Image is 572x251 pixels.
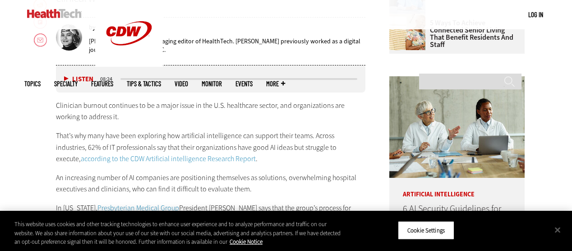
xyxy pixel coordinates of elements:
button: Close [548,220,567,240]
p: In [US_STATE], President [PERSON_NAME] says that the group’s process for evaluation and implement... [56,202,365,225]
div: User menu [528,10,543,19]
div: This website uses cookies and other tracking technologies to enhance user experience and to analy... [14,220,343,246]
span: More [266,80,285,87]
p: Artificial Intelligence [389,178,525,198]
a: Features [91,80,113,87]
a: Tips & Tactics [127,80,161,87]
p: That’s why many have been exploring how artificial intelligence can support their teams. Across i... [56,130,365,165]
button: Cookie Settings [398,221,454,240]
img: Home [27,9,82,18]
img: Doctors meeting in the office [389,76,525,178]
a: More information about your privacy [230,238,263,246]
span: Specialty [54,80,78,87]
a: Log in [528,10,543,19]
span: Topics [24,80,41,87]
a: CDW [95,60,163,69]
a: Video [175,80,188,87]
p: Clinician burnout continues to be a major issue in the U.S. healthcare sector, and organizations ... [56,100,365,123]
a: according to the CDW Artificial intelligence Research Report [81,154,256,163]
a: MonITor [202,80,222,87]
a: 6 AI Security Guidelines for Healthcare Organizations [403,203,501,224]
p: An increasing number of AI companies are positioning themselves as solutions, overwhelming hospit... [56,172,365,195]
a: Events [235,80,253,87]
a: Presbyterian Medical Group [97,203,179,213]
